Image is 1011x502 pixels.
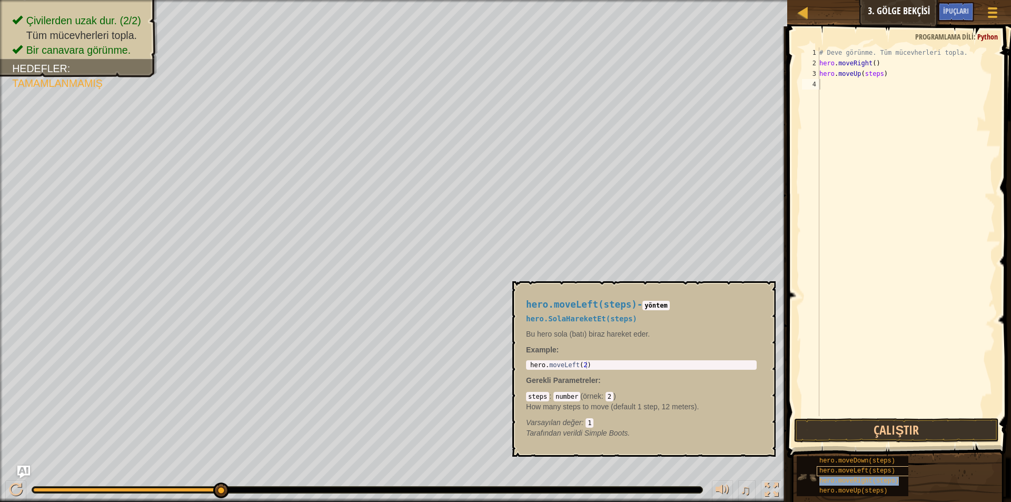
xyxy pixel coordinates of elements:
button: ♫ [738,480,756,502]
p: How many steps to move (default 1 step, 12 meters). [526,401,757,412]
button: Ctrl + P: Pause [5,480,26,502]
span: hero.moveLeft(steps) [819,467,895,475]
span: Tamamlanmamış [12,77,103,89]
button: Çalıştır [794,418,999,442]
strong: : [526,346,559,354]
span: Tarafından verildi [526,429,584,437]
code: 2 [606,392,613,401]
span: hero.moveRight(steps) [819,477,899,485]
span: : [598,376,601,385]
li: Bir canavara görünme. [12,43,146,57]
code: steps [526,392,549,401]
span: hero.moveUp(steps) [819,487,888,495]
span: hero.moveLeft(steps) [526,299,637,310]
span: : [549,392,553,400]
code: number [553,392,580,401]
div: 4 [802,79,819,90]
button: Tam ekran değiştir [761,480,782,502]
span: hero.moveDown(steps) [819,457,895,465]
code: 1 [586,418,593,428]
span: Bir canavara görünme. [26,44,131,56]
span: Example [526,346,557,354]
span: örnek [583,392,601,400]
span: Çivilerden uzak dur. (2/2) [26,15,141,26]
code: yöntem [642,301,669,310]
li: Çivilerden uzak dur. [12,13,146,28]
span: Tüm mücevherleri topla. [26,29,137,41]
span: hero.SolaHareketEt(steps) [526,314,637,323]
p: Bu hero sola (batı) biraz hareket eder. [526,329,757,339]
li: Tüm mücevherleri topla. [12,28,146,43]
span: Ask AI [915,6,933,16]
button: Ask AI [17,466,30,478]
span: Varsayılan değer [526,418,581,427]
span: Programlama dili [915,32,974,42]
span: Gerekli Parametreler [526,376,598,385]
div: ( ) [526,391,757,428]
h4: - [526,300,757,310]
img: portrait.png [797,467,817,487]
div: 3 [802,68,819,79]
span: ♫ [740,482,751,498]
div: 1 [802,47,819,58]
span: : [67,63,70,74]
span: İpuçları [943,6,969,16]
span: : [974,32,977,42]
span: Python [977,32,998,42]
button: Sesi ayarla [712,480,733,502]
span: : [581,418,586,427]
em: Simple Boots. [526,429,630,437]
span: : [601,392,606,400]
span: Hedefler [12,63,67,74]
div: 2 [802,58,819,68]
button: Ask AI [909,2,938,22]
button: Oyun Menüsünü Göster [979,2,1006,27]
